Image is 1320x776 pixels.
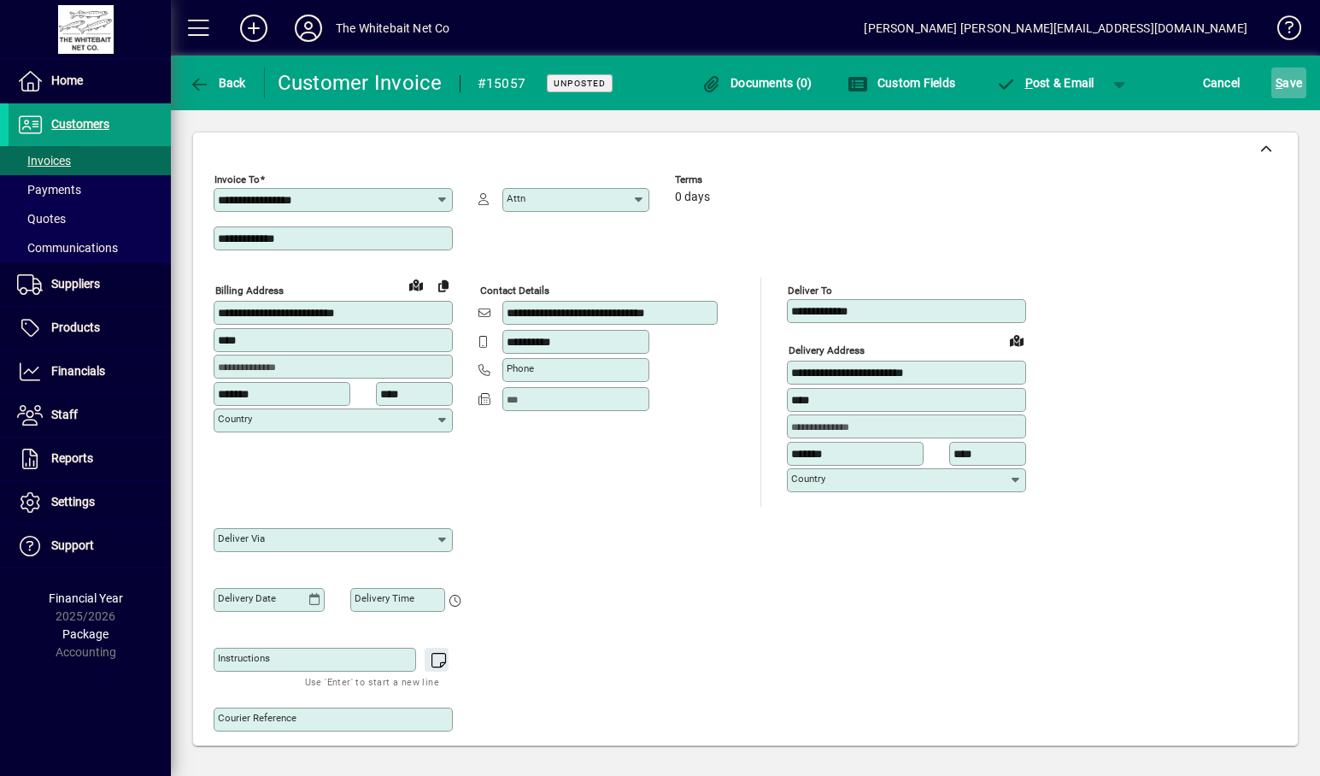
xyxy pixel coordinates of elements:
[51,320,100,334] span: Products
[791,473,825,485] mat-label: Country
[675,174,777,185] span: Terms
[9,263,171,306] a: Suppliers
[51,408,78,421] span: Staff
[49,591,123,605] span: Financial Year
[171,68,265,98] app-page-header-button: Back
[9,481,171,524] a: Settings
[17,241,118,255] span: Communications
[995,76,1094,90] span: ost & Email
[278,69,443,97] div: Customer Invoice
[214,173,260,185] mat-label: Invoice To
[9,350,171,393] a: Financials
[402,271,430,298] a: View on map
[675,191,710,204] span: 0 days
[305,672,439,691] mat-hint: Use 'Enter' to start a new line
[355,592,414,604] mat-label: Delivery time
[1264,3,1299,59] a: Knowledge Base
[218,413,252,425] mat-label: Country
[9,204,171,233] a: Quotes
[987,68,1103,98] button: Post & Email
[9,394,171,437] a: Staff
[226,13,281,44] button: Add
[51,364,105,378] span: Financials
[51,277,100,291] span: Suppliers
[507,192,525,204] mat-label: Attn
[51,117,109,131] span: Customers
[9,307,171,350] a: Products
[1276,76,1282,90] span: S
[51,495,95,509] span: Settings
[9,525,171,567] a: Support
[218,592,276,604] mat-label: Delivery date
[185,68,250,98] button: Back
[51,73,83,87] span: Home
[1025,76,1033,90] span: P
[848,76,955,90] span: Custom Fields
[697,68,817,98] button: Documents (0)
[1271,68,1306,98] button: Save
[17,154,71,168] span: Invoices
[62,627,109,641] span: Package
[9,233,171,262] a: Communications
[218,712,296,724] mat-label: Courier Reference
[788,285,832,297] mat-label: Deliver To
[1199,68,1245,98] button: Cancel
[430,272,457,299] button: Copy to Delivery address
[336,15,450,42] div: The Whitebait Net Co
[9,146,171,175] a: Invoices
[51,538,94,552] span: Support
[554,78,606,89] span: Unposted
[17,212,66,226] span: Quotes
[701,76,813,90] span: Documents (0)
[478,70,526,97] div: #15057
[507,362,534,374] mat-label: Phone
[189,76,246,90] span: Back
[17,183,81,197] span: Payments
[843,68,959,98] button: Custom Fields
[218,652,270,664] mat-label: Instructions
[1003,326,1030,354] a: View on map
[281,13,336,44] button: Profile
[864,15,1247,42] div: [PERSON_NAME] [PERSON_NAME][EMAIL_ADDRESS][DOMAIN_NAME]
[51,451,93,465] span: Reports
[218,532,265,544] mat-label: Deliver via
[1203,69,1241,97] span: Cancel
[9,438,171,480] a: Reports
[1276,69,1302,97] span: ave
[9,60,171,103] a: Home
[9,175,171,204] a: Payments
